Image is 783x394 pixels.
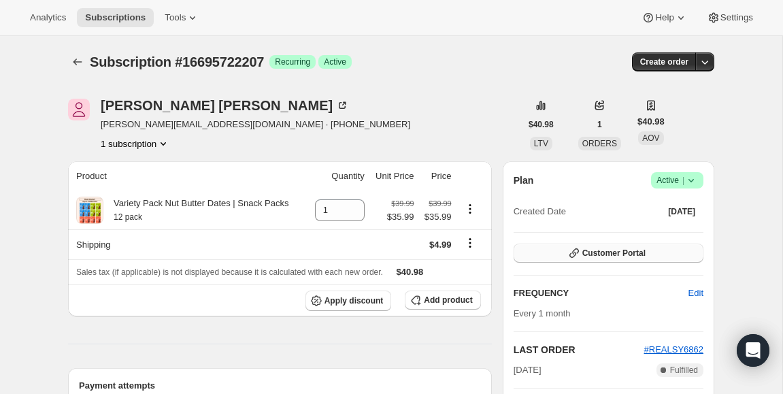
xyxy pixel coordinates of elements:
span: $4.99 [429,240,452,250]
span: [DATE] [514,363,542,377]
span: LTV [534,139,548,148]
span: Tools [165,12,186,23]
span: Subscriptions [85,12,146,23]
span: Edit [688,286,703,300]
span: Jenny Kahn [68,99,90,120]
span: Create order [640,56,688,67]
button: Tools [156,8,207,27]
h2: LAST ORDER [514,343,644,357]
button: Analytics [22,8,74,27]
button: Help [633,8,695,27]
div: [PERSON_NAME] [PERSON_NAME] [101,99,349,112]
button: Add product [405,291,480,310]
span: Settings [720,12,753,23]
th: Unit Price [369,161,418,191]
button: Edit [680,282,712,304]
span: Every 1 month [514,308,571,318]
h2: Plan [514,174,534,187]
button: $40.98 [520,115,562,134]
span: AOV [642,133,659,143]
button: Shipping actions [459,235,481,250]
button: 1 [589,115,610,134]
span: Active [656,174,698,187]
span: $35.99 [422,210,451,224]
span: 1 [597,119,602,130]
span: ORDERS [582,139,617,148]
div: Open Intercom Messenger [737,334,769,367]
small: $39.99 [429,199,451,208]
small: 12 pack [114,212,142,222]
button: Subscriptions [77,8,154,27]
div: Variety Pack Nut Butter Dates | Snack Packs [103,197,288,224]
h2: FREQUENCY [514,286,688,300]
span: | [682,175,684,186]
button: Product actions [459,201,481,216]
button: Customer Portal [514,244,703,263]
span: Subscription #16695722207 [90,54,264,69]
button: #REALSY6862 [644,343,703,357]
span: $40.98 [529,119,554,130]
span: [DATE] [668,206,695,217]
a: #REALSY6862 [644,344,703,355]
th: Shipping [68,229,307,259]
span: Analytics [30,12,66,23]
span: Help [655,12,673,23]
span: Customer Portal [582,248,646,259]
span: Active [324,56,346,67]
span: Apply discount [324,295,384,306]
span: [PERSON_NAME][EMAIL_ADDRESS][DOMAIN_NAME] · [PHONE_NUMBER] [101,118,410,131]
span: Fulfilled [670,365,698,376]
span: $40.98 [397,267,424,277]
th: Product [68,161,307,191]
th: Quantity [307,161,368,191]
button: [DATE] [660,202,703,221]
button: Subscriptions [68,52,87,71]
button: Settings [699,8,761,27]
h2: Payment attempts [79,379,481,393]
span: Recurring [275,56,310,67]
span: Add product [424,295,472,306]
span: $35.99 [387,210,414,224]
img: product img [76,197,103,224]
button: Apply discount [305,291,392,311]
th: Price [418,161,455,191]
span: Created Date [514,205,566,218]
button: Product actions [101,137,170,150]
button: Create order [632,52,697,71]
span: Sales tax (if applicable) is not displayed because it is calculated with each new order. [76,267,383,277]
span: $40.98 [637,115,665,129]
small: $39.99 [391,199,414,208]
